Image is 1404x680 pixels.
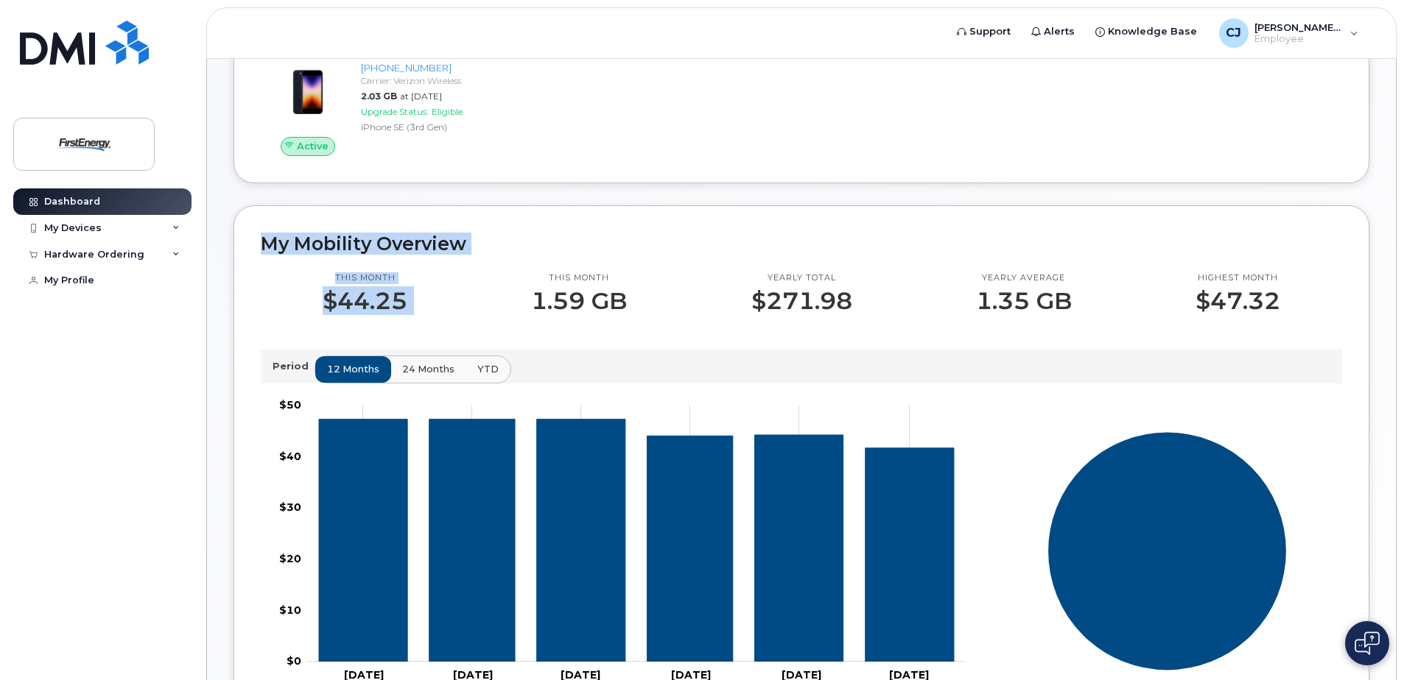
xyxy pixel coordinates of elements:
[400,91,442,102] span: at [DATE]
[273,52,343,122] img: image20231002-3703462-1angbar.jpeg
[1196,288,1280,314] p: $47.32
[402,362,454,376] span: 24 months
[1254,33,1343,45] span: Employee
[432,106,463,117] span: Eligible
[1108,24,1197,39] span: Knowledge Base
[261,233,1342,255] h2: My Mobility Overview
[361,106,429,117] span: Upgrade Status:
[323,272,407,284] p: This month
[323,288,407,314] p: $44.25
[319,419,954,662] g: 330-775-0713
[1355,631,1380,655] img: Open chat
[361,74,512,87] div: Carrier: Verizon Wireless
[279,552,301,565] tspan: $20
[279,399,301,412] tspan: $50
[279,450,301,463] tspan: $40
[751,288,852,314] p: $271.98
[1044,24,1075,39] span: Alerts
[1047,432,1287,671] g: Series
[969,24,1011,39] span: Support
[261,44,518,156] a: Active[PERSON_NAME][PHONE_NUMBER]Carrier: Verizon Wireless2.03 GBat [DATE]Upgrade Status:Eligible...
[751,272,852,284] p: Yearly total
[287,655,301,668] tspan: $0
[1085,17,1207,46] a: Knowledge Base
[361,91,397,102] span: 2.03 GB
[279,501,301,514] tspan: $30
[279,603,301,617] tspan: $10
[477,362,499,376] span: YTD
[361,121,512,133] div: iPhone SE (3rd Gen)
[531,288,627,314] p: 1.59 GB
[976,288,1072,314] p: 1.35 GB
[1196,272,1280,284] p: Highest month
[1226,24,1241,42] span: CJ
[1021,17,1085,46] a: Alerts
[531,272,627,284] p: This month
[297,139,329,153] span: Active
[273,359,315,373] p: Period
[947,17,1021,46] a: Support
[976,272,1072,284] p: Yearly average
[1209,18,1369,48] div: Croston, Jarod (Hughes, Aaron B)
[361,61,512,75] div: [PHONE_NUMBER]
[1254,21,1343,33] span: [PERSON_NAME] ([PERSON_NAME]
